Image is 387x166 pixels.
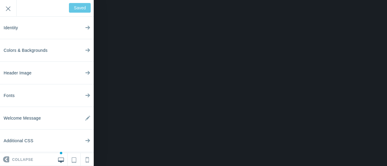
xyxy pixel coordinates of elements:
span: Additional CSS [4,130,33,152]
span: Identity [4,17,18,39]
span: Colors & Backgrounds [4,39,47,62]
span: Collapse [12,153,33,166]
span: Welcome Message [4,107,41,130]
span: Header Image [4,62,31,84]
span: Fonts [4,84,15,107]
